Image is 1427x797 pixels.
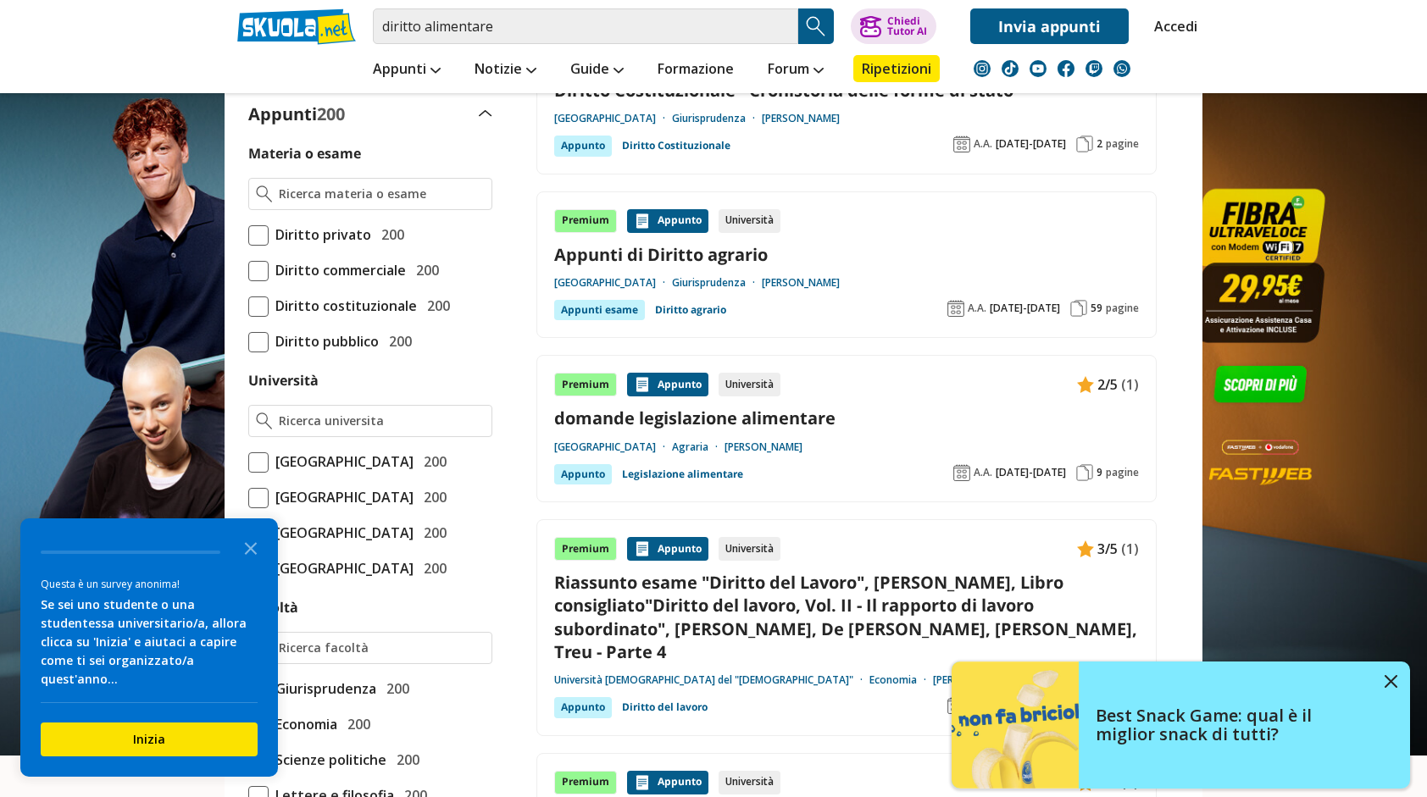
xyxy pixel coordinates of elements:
span: [DATE]-[DATE] [990,302,1060,315]
a: Riassunto esame "Diritto del Lavoro", [PERSON_NAME], Libro consigliato"Diritto del lavoro, Vol. I... [554,571,1139,663]
img: facebook [1058,60,1074,77]
span: Scienze politiche [269,749,386,771]
a: Notizie [470,55,541,86]
span: [DATE]-[DATE] [996,466,1066,479]
div: Survey [20,518,278,777]
span: A.A. [974,466,992,479]
div: Appunto [627,771,708,794]
a: Guide [566,55,628,86]
a: Agraria [672,440,725,454]
a: Forum [763,55,828,86]
div: Appunto [554,697,612,717]
img: Apri e chiudi sezione [479,110,492,117]
span: 200 [417,557,447,579]
a: [GEOGRAPHIC_DATA] [554,112,672,125]
span: (1) [1121,374,1139,396]
span: 200 [417,522,447,544]
a: Invia appunti [970,8,1129,44]
a: Best Snack Game: qual è il miglior snack di tutti? [952,661,1410,789]
span: [GEOGRAPHIC_DATA] [269,557,414,579]
img: close [1385,675,1397,688]
img: Appunti contenuto [634,213,651,230]
span: Diritto commerciale [269,259,406,281]
img: WhatsApp [1113,60,1130,77]
img: Appunti contenuto [634,376,651,393]
img: Appunti contenuto [1077,540,1094,557]
div: Università [719,373,780,396]
a: Formazione [653,55,738,86]
span: 200 [417,486,447,508]
img: Appunti contenuto [634,540,651,557]
button: Search Button [798,8,834,44]
img: Pagine [1076,464,1093,481]
a: [GEOGRAPHIC_DATA] [554,440,672,454]
a: domande legislazione alimentare [554,407,1139,429]
img: Ricerca universita [256,412,272,429]
span: 200 [380,678,409,700]
span: 2/5 [1097,374,1118,396]
span: Diritto pubblico [269,330,379,352]
span: pagine [1106,302,1139,315]
a: Economia [869,673,933,687]
span: Diritto privato [269,224,371,246]
span: 200 [409,259,439,281]
img: Cerca appunti, riassunti o versioni [803,14,829,39]
span: A.A. [968,302,986,315]
a: [PERSON_NAME] [762,276,840,290]
a: [PERSON_NAME] [933,673,1011,687]
a: Appunti [369,55,445,86]
img: Anno accademico [953,136,970,152]
a: Ripetizioni [853,55,940,82]
span: 59 [1091,302,1102,315]
a: [GEOGRAPHIC_DATA] [554,276,672,290]
div: Questa è un survey anonima! [41,576,258,592]
img: Anno accademico [953,464,970,481]
label: Materia o esame [248,144,361,163]
span: [GEOGRAPHIC_DATA] [269,486,414,508]
img: Appunti contenuto [634,774,651,791]
div: Premium [554,209,617,233]
span: 200 [375,224,404,246]
img: Ricerca materia o esame [256,185,272,202]
img: Anno accademico [947,300,964,317]
span: 3/5 [1097,538,1118,560]
input: Cerca appunti, riassunti o versioni [373,8,798,44]
div: Università [719,771,780,794]
span: [DATE]-[DATE] [996,137,1066,151]
span: 200 [390,749,419,771]
div: Università [719,537,780,561]
span: pagine [1106,466,1139,479]
div: Appunti esame [554,300,645,320]
a: Giurisprudenza [672,112,762,125]
img: Appunti contenuto [1077,376,1094,393]
img: youtube [1030,60,1047,77]
img: Anno accademico [947,697,964,714]
input: Ricerca universita [279,412,485,429]
span: Giurisprudenza [269,678,376,700]
a: Accedi [1154,8,1190,44]
img: Pagine [1076,136,1093,152]
span: (1) [1121,538,1139,560]
span: pagine [1106,137,1139,151]
span: 200 [420,295,450,317]
button: Inizia [41,722,258,756]
button: Close the survey [234,530,268,564]
label: Università [248,371,319,390]
span: Diritto costituzionale [269,295,417,317]
button: ChiediTutor AI [851,8,936,44]
div: Chiedi Tutor AI [887,16,927,36]
span: [GEOGRAPHIC_DATA] [269,522,414,544]
img: instagram [974,60,991,77]
div: Università [719,209,780,233]
a: Giurisprudenza [672,276,762,290]
a: Università [DEMOGRAPHIC_DATA] del "[DEMOGRAPHIC_DATA]" [554,673,869,687]
div: Premium [554,373,617,396]
h4: Best Snack Game: qual è il miglior snack di tutti? [1096,706,1372,744]
span: A.A. [974,137,992,151]
a: Legislazione alimentare [622,464,743,484]
span: 200 [417,451,447,473]
a: Diritto del lavoro [622,697,708,717]
span: [GEOGRAPHIC_DATA] [269,451,414,473]
div: Appunto [627,209,708,233]
a: Diritto agrario [655,300,726,320]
